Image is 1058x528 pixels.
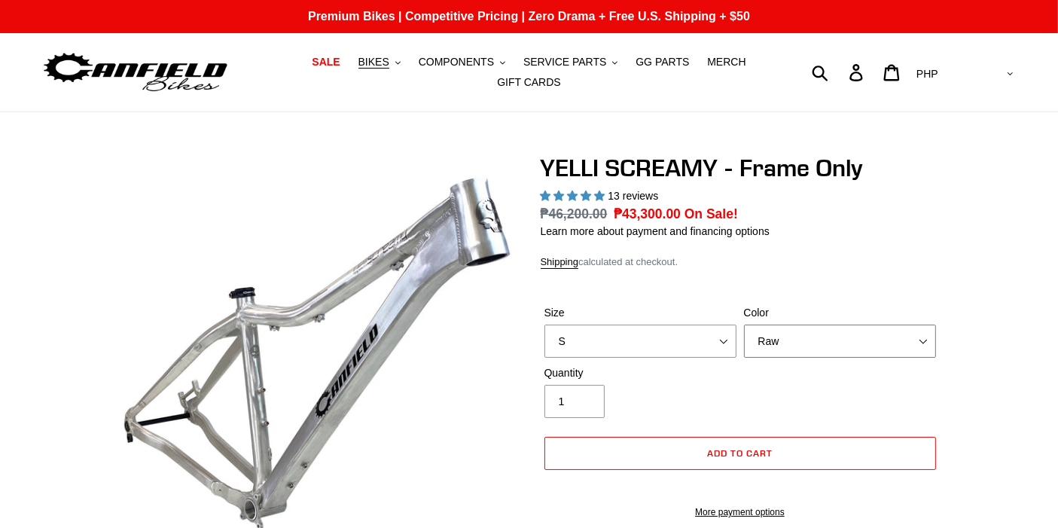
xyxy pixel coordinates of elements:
span: COMPONENTS [419,56,494,69]
button: COMPONENTS [411,52,513,72]
span: SERVICE PARTS [523,56,606,69]
button: Add to cart [544,437,936,470]
span: 5.00 stars [541,190,608,202]
s: ₱46,200.00 [541,206,608,221]
button: BIKES [351,52,408,72]
a: GG PARTS [628,52,697,72]
input: Search [820,56,858,89]
button: SERVICE PARTS [516,52,625,72]
span: MERCH [707,56,745,69]
div: calculated at checkout. [541,255,940,270]
a: MERCH [700,52,753,72]
label: Quantity [544,365,736,381]
span: On Sale! [684,204,738,224]
img: Canfield Bikes [41,49,230,96]
a: GIFT CARDS [489,72,569,93]
span: GG PARTS [636,56,689,69]
a: More payment options [544,505,936,519]
a: Learn more about payment and financing options [541,225,770,237]
a: SALE [304,52,347,72]
span: BIKES [358,56,389,69]
label: Color [744,305,936,321]
span: SALE [312,56,340,69]
span: ₱43,300.00 [614,206,681,221]
a: Shipping [541,256,579,269]
h1: YELLI SCREAMY - Frame Only [541,154,940,182]
span: Add to cart [707,447,773,459]
span: GIFT CARDS [497,76,561,89]
span: 13 reviews [608,190,658,202]
label: Size [544,305,736,321]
